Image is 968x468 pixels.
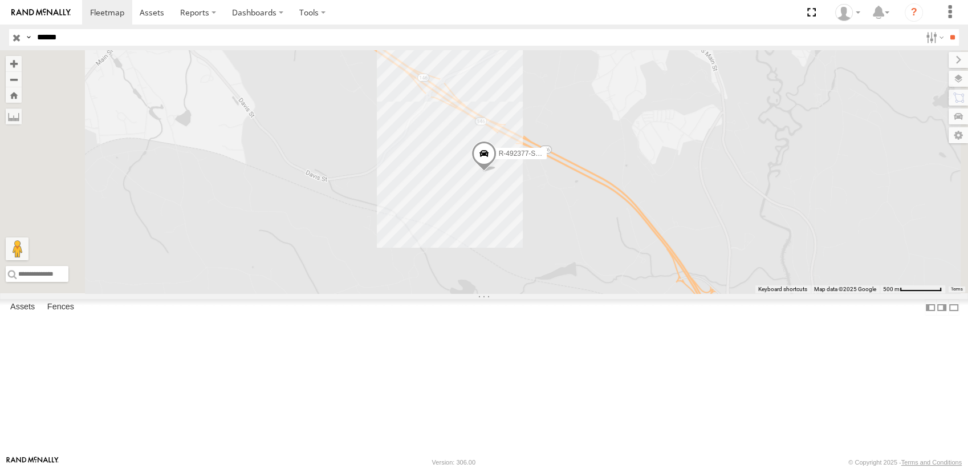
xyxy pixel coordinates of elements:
label: Assets [5,300,40,316]
a: Visit our Website [6,457,59,468]
i: ? [905,3,923,22]
button: Drag Pegman onto the map to open Street View [6,237,29,260]
div: Jennifer Albro [831,4,864,21]
button: Keyboard shortcuts [758,285,807,293]
div: Version: 306.00 [432,459,475,466]
img: rand-logo.svg [11,9,71,17]
button: Map Scale: 500 m per 70 pixels [880,285,945,293]
span: 500 m [883,286,900,292]
label: Dock Summary Table to the Right [936,299,947,316]
button: Zoom Home [6,87,22,103]
div: © Copyright 2025 - [848,459,962,466]
label: Search Filter Options [921,29,946,46]
span: R-492377-Swing [499,150,550,158]
a: Terms (opens in new tab) [951,287,963,292]
label: Hide Summary Table [948,299,959,316]
label: Map Settings [949,127,968,143]
label: Fences [42,300,80,316]
button: Zoom in [6,56,22,71]
button: Zoom out [6,71,22,87]
label: Dock Summary Table to the Left [925,299,936,316]
label: Measure [6,108,22,124]
label: Search Query [24,29,33,46]
a: Terms and Conditions [901,459,962,466]
span: Map data ©2025 Google [814,286,876,292]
